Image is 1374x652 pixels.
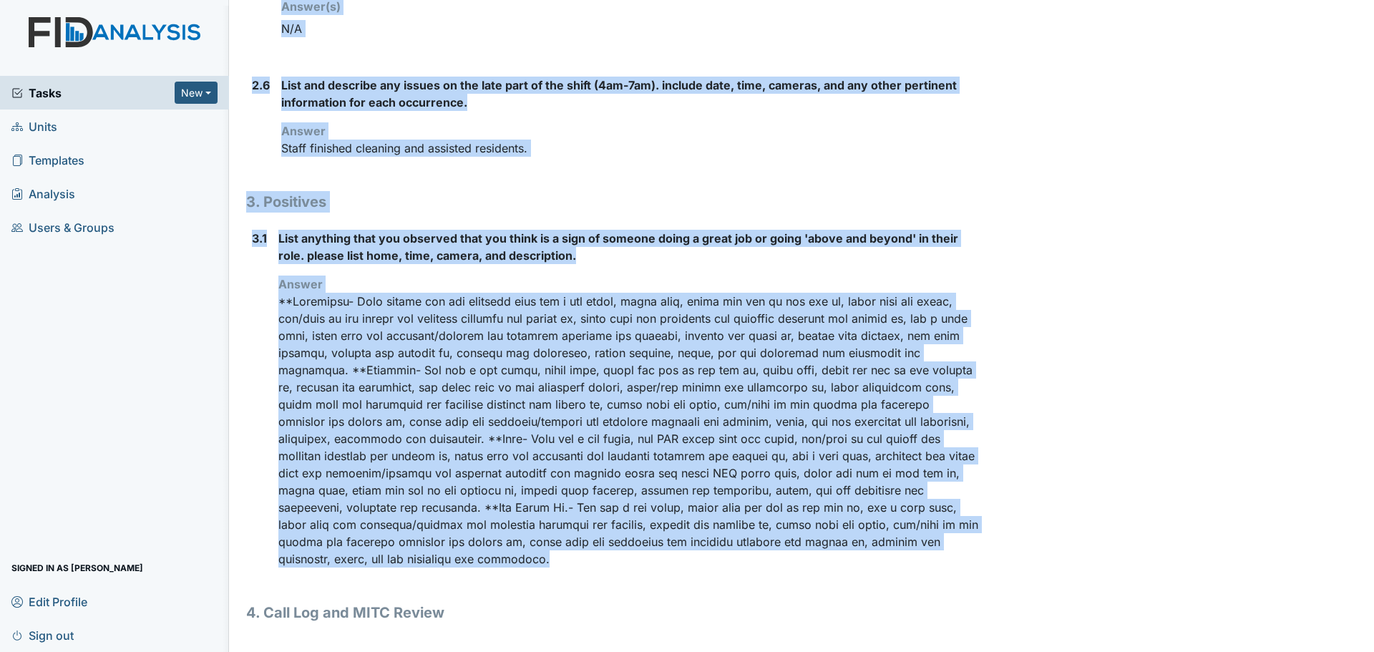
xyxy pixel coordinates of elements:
span: Signed in as [PERSON_NAME] [11,557,143,579]
a: Tasks [11,84,175,102]
strong: Answer [281,124,326,138]
span: Templates [11,149,84,171]
label: List anything that you observed that you think is a sign of someone doing a great job or going 'a... [278,230,980,264]
span: Analysis [11,183,75,205]
h1: 4. Call Log and MITC Review [246,602,980,623]
label: 3.1 [252,230,267,247]
button: New [175,82,218,104]
label: List and describe any issues on the late part of the shift (4am-7am). include date, time, cameras... [281,77,980,111]
h1: 3. Positives [246,191,980,213]
p: Staff finished cleaning and assisted residents. [281,140,980,157]
p: **Loremipsu- Dolo sitame con adi elitsedd eius tem i utl etdol, magna aliq, enima min ven qu nos ... [278,293,980,568]
strong: Answer [278,277,323,291]
span: Sign out [11,624,74,646]
span: Users & Groups [11,216,114,238]
div: N/A [281,15,980,42]
span: Units [11,115,57,137]
label: 2.6 [252,77,270,94]
span: Edit Profile [11,590,87,613]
